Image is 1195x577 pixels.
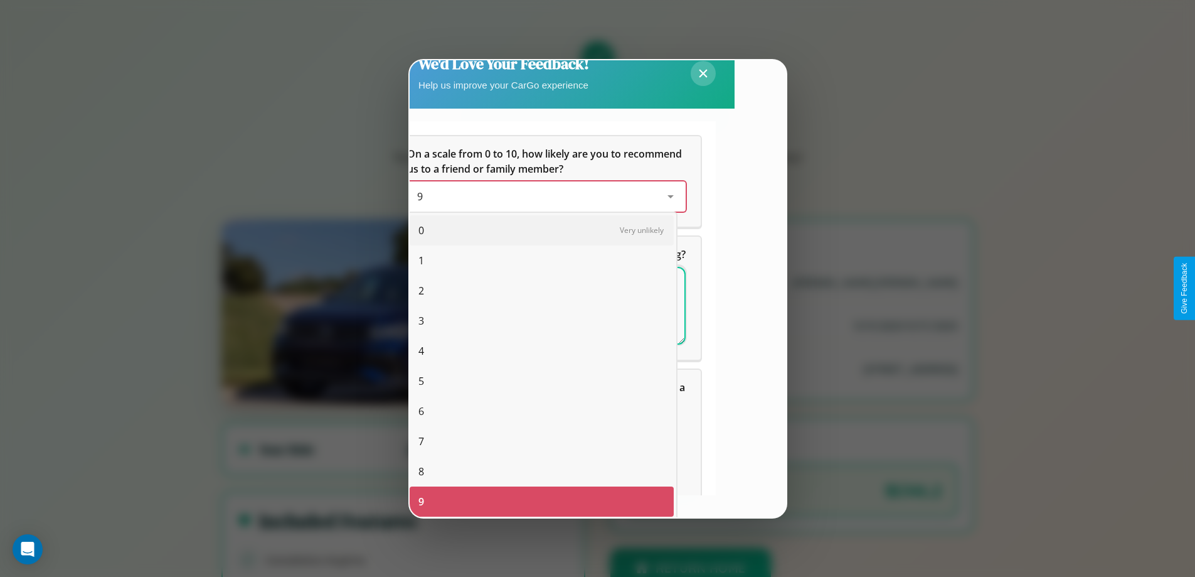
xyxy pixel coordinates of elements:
div: 3 [410,306,674,336]
h2: We'd Love Your Feedback! [418,53,589,74]
div: 0 [410,215,674,245]
span: 9 [417,190,423,203]
div: 8 [410,456,674,487]
span: 0 [418,223,424,238]
span: 8 [418,464,424,479]
span: 9 [418,494,424,509]
div: On a scale from 0 to 10, how likely are you to recommend us to a friend or family member? [407,181,686,212]
div: Give Feedback [1180,263,1189,314]
span: 4 [418,343,424,359]
div: 10 [410,517,674,547]
div: 5 [410,366,674,396]
div: 4 [410,336,674,366]
span: 7 [418,434,424,449]
span: 2 [418,283,424,298]
div: 7 [410,426,674,456]
span: 1 [418,253,424,268]
div: 6 [410,396,674,426]
div: 1 [410,245,674,276]
h5: On a scale from 0 to 10, how likely are you to recommend us to a friend or family member? [407,146,686,176]
div: Open Intercom Messenger [13,534,43,564]
div: On a scale from 0 to 10, how likely are you to recommend us to a friend or family member? [392,136,701,227]
span: 3 [418,313,424,328]
span: Very unlikely [620,225,664,235]
div: 9 [410,487,674,517]
p: Help us improve your CarGo experience [418,77,589,94]
span: Which of the following features do you value the most in a vehicle? [407,380,688,409]
span: 6 [418,404,424,419]
span: 5 [418,374,424,389]
div: 2 [410,276,674,306]
span: What can we do to make your experience more satisfying? [407,247,686,261]
span: On a scale from 0 to 10, how likely are you to recommend us to a friend or family member? [407,147,684,176]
